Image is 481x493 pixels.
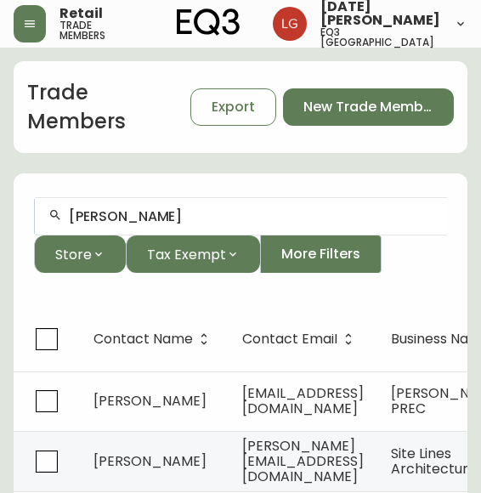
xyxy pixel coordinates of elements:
[281,245,360,263] span: More Filters
[59,20,129,41] h5: trade members
[273,7,307,41] img: 2638f148bab13be18035375ceda1d187
[27,78,190,135] h1: Trade Members
[391,444,477,479] span: Site Lines Architecture
[242,436,364,486] span: [PERSON_NAME][EMAIL_ADDRESS][DOMAIN_NAME]
[34,235,126,273] button: Store
[93,391,207,411] span: [PERSON_NAME]
[93,331,215,347] span: Contact Name
[55,244,92,265] span: Store
[69,208,433,224] input: Search
[242,334,337,344] span: Contact Email
[93,334,193,344] span: Contact Name
[59,7,103,20] span: Retail
[242,383,364,418] span: [EMAIL_ADDRESS][DOMAIN_NAME]
[190,88,276,126] button: Export
[93,451,207,471] span: [PERSON_NAME]
[147,244,226,265] span: Tax Exempt
[242,331,359,347] span: Contact Email
[126,235,260,273] button: Tax Exempt
[177,8,240,36] img: logo
[320,27,440,48] h5: eq3 [GEOGRAPHIC_DATA]
[260,235,382,273] button: More Filters
[303,98,433,116] span: New Trade Member
[212,98,255,116] span: Export
[283,88,454,126] button: New Trade Member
